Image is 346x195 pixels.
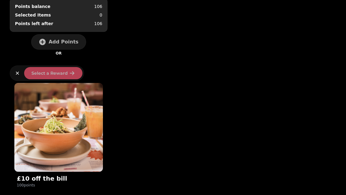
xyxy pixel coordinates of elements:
p: Points left after [15,21,53,27]
div: Points balance [15,3,50,9]
p: OR [56,51,61,56]
img: £10 off the bill [14,83,103,172]
p: Selected Items [15,12,51,18]
p: 106 [94,21,102,27]
span: Select a Reward [31,71,68,75]
p: 0 [100,12,102,18]
div: 100 points [17,183,35,188]
button: Select a Reward [24,67,82,79]
button: Add Points [31,34,86,50]
p: 106 [94,3,102,9]
p: £10 off the bill [17,174,67,183]
span: Add Points [49,39,78,44]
